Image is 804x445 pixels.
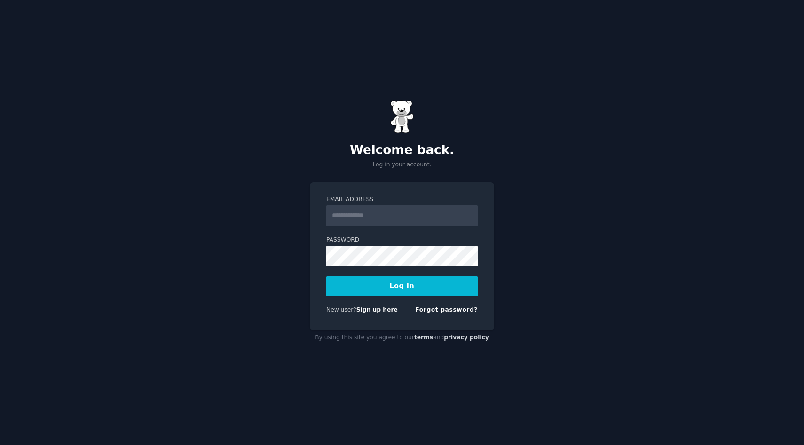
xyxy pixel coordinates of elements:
a: privacy policy [444,334,489,341]
img: Gummy Bear [390,100,414,133]
button: Log In [326,276,478,296]
label: Password [326,236,478,244]
label: Email Address [326,195,478,204]
h2: Welcome back. [310,143,494,158]
a: Sign up here [356,306,398,313]
span: New user? [326,306,356,313]
a: terms [414,334,433,341]
p: Log in your account. [310,161,494,169]
div: By using this site you agree to our and [310,330,494,345]
a: Forgot password? [415,306,478,313]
